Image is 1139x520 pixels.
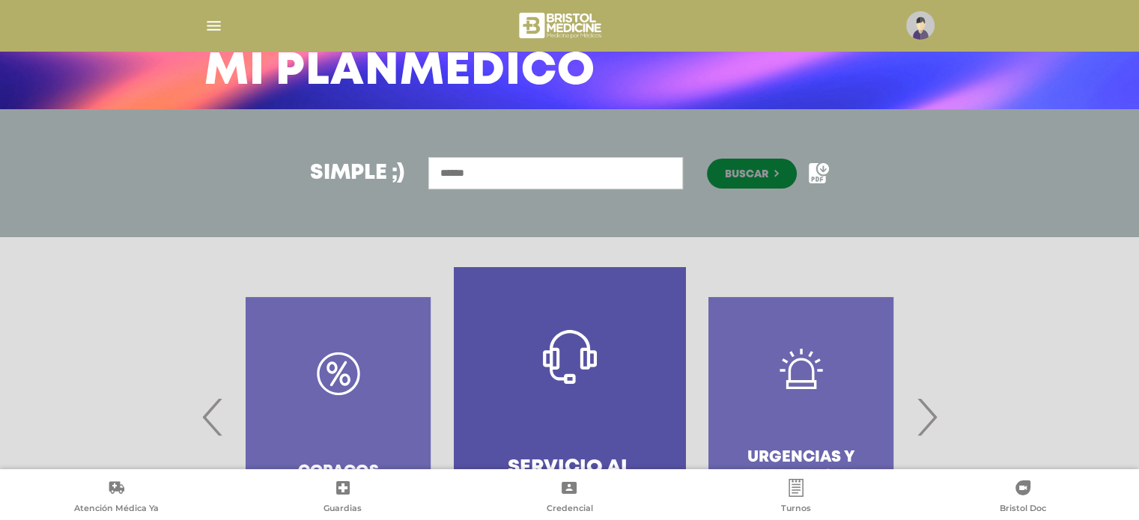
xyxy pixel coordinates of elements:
span: Bristol Doc [1000,503,1046,516]
img: profile-placeholder.svg [906,11,935,40]
span: Atención Médica Ya [74,503,159,516]
span: Credencial [546,503,592,516]
h3: Mi Plan Médico [204,52,595,91]
span: Previous [198,376,228,457]
a: Guardias [230,479,457,517]
h4: Servicio al Cliente [481,456,658,503]
span: Turnos [781,503,811,516]
button: Buscar [707,159,797,189]
span: Guardias [324,503,362,516]
span: Next [912,376,941,457]
a: Turnos [683,479,910,517]
a: Atención Médica Ya [3,479,230,517]
img: Cober_menu-lines-white.svg [204,16,223,35]
a: Bristol Doc [909,479,1136,517]
img: bristol-medicine-blanco.png [517,7,606,43]
h3: Simple ;) [310,163,404,184]
span: Buscar [725,169,768,180]
a: Credencial [456,479,683,517]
